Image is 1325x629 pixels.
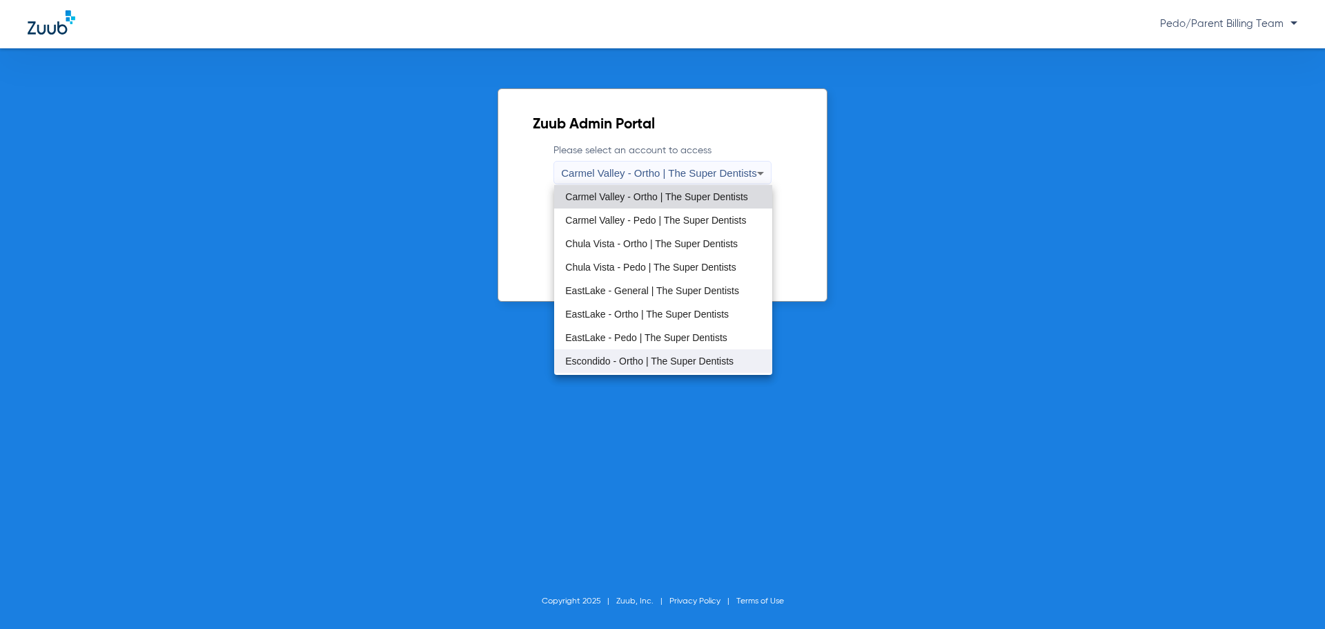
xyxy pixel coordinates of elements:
span: Chula Vista - Pedo | The Super Dentists [565,262,736,272]
span: Chula Vista - Ortho | The Super Dentists [565,239,738,249]
span: Carmel Valley - Pedo | The Super Dentists [565,215,746,225]
span: EastLake - General | The Super Dentists [565,286,739,296]
span: Escondido - Ortho | The Super Dentists [565,356,734,366]
span: EastLake - Pedo | The Super Dentists [565,333,727,342]
span: Carmel Valley - Ortho | The Super Dentists [565,192,748,202]
span: EastLake - Ortho | The Super Dentists [565,309,729,319]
